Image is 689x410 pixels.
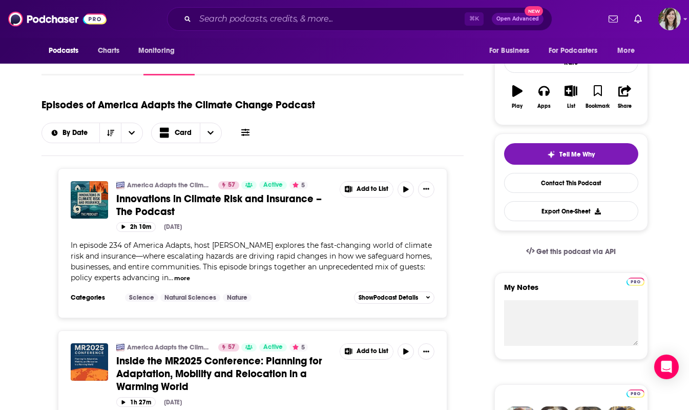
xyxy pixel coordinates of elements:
[169,273,173,282] span: ...
[253,52,294,75] a: Credits10
[174,274,190,283] button: more
[559,150,595,159] span: Tell Me Why
[525,6,543,16] span: New
[116,192,332,218] a: Innovations in Climate Risk and Insurance – The Podcast
[41,52,65,75] a: About
[658,8,681,30] span: Logged in as devinandrade
[504,282,638,300] label: My Notes
[209,52,239,75] a: Reviews
[357,347,388,355] span: Add to List
[340,182,393,197] button: Show More Button
[308,52,337,75] a: Lists17
[547,150,555,159] img: tell me why sparkle
[71,343,108,381] img: Inside the MR2025 Conference: Planning for Adaptation, Mobility and Relocation in a Warming World
[125,294,158,302] a: Science
[627,389,644,398] img: Podchaser Pro
[654,355,679,379] div: Open Intercom Messenger
[549,44,598,58] span: For Podcasters
[228,342,235,353] span: 57
[340,344,393,359] button: Show More Button
[228,180,235,190] span: 57
[71,181,108,219] img: Innovations in Climate Risk and Insurance – The Podcast
[143,52,194,75] a: Episodes236
[218,343,239,352] a: 57
[263,342,283,353] span: Active
[116,397,156,407] button: 1h 27m
[175,129,192,136] span: Card
[536,247,616,256] span: Get this podcast via API
[630,10,646,28] a: Show notifications dropdown
[504,79,531,115] button: Play
[492,13,544,25] button: Open AdvancedNew
[518,239,624,264] a: Get this podcast via API
[164,223,182,230] div: [DATE]
[482,41,542,61] button: open menu
[351,52,374,75] a: Merch
[79,52,130,75] a: InsightsPodchaser Pro
[138,44,175,58] span: Monitoring
[604,10,622,28] a: Show notifications dropdown
[465,12,484,26] span: ⌘ K
[627,388,644,398] a: Pro website
[127,181,212,189] a: America Adapts the Climate Change Podcast
[127,343,212,352] a: America Adapts the Climate Change Podcast
[542,41,613,61] button: open menu
[167,7,552,31] div: Search podcasts, credits, & more...
[584,79,611,115] button: Bookmark
[62,129,91,136] span: By Date
[618,103,632,109] div: Share
[8,9,107,29] img: Podchaser - Follow, Share and Rate Podcasts
[41,123,143,143] h2: Choose List sort
[99,123,121,143] button: Sort Direction
[41,99,315,111] h1: Episodes of America Adapts the Climate Change Podcast
[49,44,79,58] span: Podcasts
[116,355,332,393] a: Inside the MR2025 Conference: Planning for Adaptation, Mobility and Relocation in a Warming World
[504,173,638,193] a: Contact This Podcast
[223,294,252,302] a: Nature
[537,103,551,109] div: Apps
[116,343,124,352] a: America Adapts the Climate Change Podcast
[658,8,681,30] button: Show profile menu
[489,44,530,58] span: For Business
[531,79,557,115] button: Apps
[131,41,188,61] button: open menu
[610,41,648,61] button: open menu
[116,181,124,189] img: America Adapts the Climate Change Podcast
[151,123,222,143] button: Choose View
[98,44,120,58] span: Charts
[164,399,182,406] div: [DATE]
[504,201,638,221] button: Export One-Sheet
[418,181,434,198] button: Show More Button
[41,41,92,61] button: open menu
[259,343,287,352] a: Active
[586,103,610,109] div: Bookmark
[617,44,635,58] span: More
[627,278,644,286] img: Podchaser Pro
[116,355,322,393] span: Inside the MR2025 Conference: Planning for Adaptation, Mobility and Relocation in a Warming World
[504,143,638,165] button: tell me why sparkleTell Me Why
[71,294,117,302] h3: Categories
[512,103,523,109] div: Play
[116,192,322,218] span: Innovations in Climate Risk and Insurance – The Podcast
[289,181,308,189] button: 5
[567,103,575,109] div: List
[218,181,239,189] a: 57
[496,16,539,22] span: Open Advanced
[354,291,435,304] button: ShowPodcast Details
[418,343,434,360] button: Show More Button
[658,8,681,30] img: User Profile
[359,294,418,301] span: Show Podcast Details
[557,79,584,115] button: List
[357,185,388,193] span: Add to List
[389,52,414,75] a: Similar
[160,294,220,302] a: Natural Sciences
[627,276,644,286] a: Pro website
[195,11,465,27] input: Search podcasts, credits, & more...
[263,180,283,190] span: Active
[91,41,126,61] a: Charts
